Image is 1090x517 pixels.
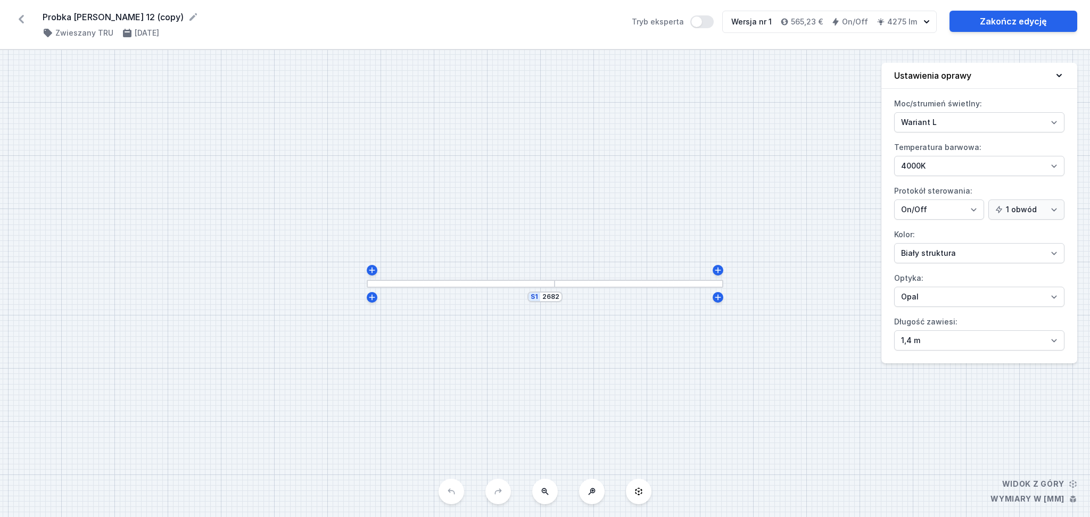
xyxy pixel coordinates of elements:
h4: On/Off [842,16,868,27]
div: Wersja nr 1 [731,16,772,27]
label: Moc/strumień świetlny: [894,95,1064,132]
label: Kolor: [894,226,1064,263]
input: Wymiar [mm] [542,293,559,301]
select: Temperatura barwowa: [894,156,1064,176]
h4: 4275 lm [887,16,917,27]
h4: 565,23 € [791,16,823,27]
h4: Ustawienia oprawy [894,69,971,82]
label: Tryb eksperta [632,15,714,28]
select: Kolor: [894,243,1064,263]
select: Protokół sterowania: [894,199,984,220]
select: Długość zawiesi: [894,330,1064,351]
label: Optyka: [894,270,1064,307]
select: Optyka: [894,287,1064,307]
label: Długość zawiesi: [894,313,1064,351]
form: Probka [PERSON_NAME] 12 (copy) [43,11,619,23]
h4: [DATE] [135,28,159,38]
select: Moc/strumień świetlny: [894,112,1064,132]
h4: Zwieszany TRU [55,28,113,38]
button: Ustawienia oprawy [881,63,1077,89]
label: Protokół sterowania: [894,182,1064,220]
button: Wersja nr 1565,23 €On/Off4275 lm [722,11,937,33]
label: Temperatura barwowa: [894,139,1064,176]
button: Tryb eksperta [690,15,714,28]
a: Zakończ edycję [949,11,1077,32]
select: Protokół sterowania: [988,199,1064,220]
button: Edytuj nazwę projektu [188,12,199,22]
